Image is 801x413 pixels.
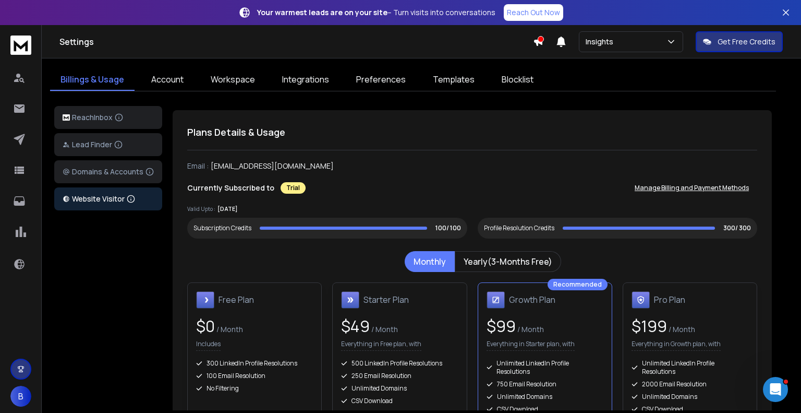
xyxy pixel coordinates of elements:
[341,315,370,337] span: $ 49
[219,293,254,306] h1: Free Plan
[215,324,243,334] span: / Month
[281,182,306,194] div: Trial
[211,161,334,171] p: [EMAIL_ADDRESS][DOMAIN_NAME]
[341,372,458,380] div: 250 Email Resolution
[422,69,485,91] a: Templates
[187,205,215,213] p: Valid Upto :
[435,224,461,232] p: 100/ 100
[455,251,561,272] button: Yearly(3-Months Free)
[507,7,560,18] p: Reach Out Now
[141,69,194,91] a: Account
[487,393,603,401] div: Unlimited Domains
[504,4,563,21] a: Reach Out Now
[257,7,495,18] p: – Turn visits into conversations
[632,359,748,376] div: Unlimited LinkedIn Profile Resolutions
[696,31,783,52] button: Get Free Credits
[341,291,359,309] img: Starter Plan icon
[59,36,533,48] h1: Settings
[196,340,221,351] p: Includes
[196,372,313,380] div: 100 Email Resolution
[632,291,650,309] img: Pro Plan icon
[632,393,748,401] div: Unlimited Domains
[487,291,505,309] img: Growth Plan icon
[516,324,544,334] span: / Month
[346,69,416,91] a: Preferences
[718,37,775,47] p: Get Free Credits
[54,187,162,210] button: Website Visitor
[10,36,31,55] img: logo
[196,384,313,393] div: No Filtering
[187,125,757,139] h1: Plans Details & Usage
[196,291,214,309] img: Free Plan icon
[196,359,313,368] div: 300 LinkedIn Profile Resolutions
[272,69,339,91] a: Integrations
[487,359,603,376] div: Unlimited LinkedIn Profile Resolutions
[217,205,238,214] p: [DATE]
[370,324,398,334] span: / Month
[187,183,274,193] p: Currently Subscribed to
[363,293,409,306] h1: Starter Plan
[54,133,162,156] button: Lead Finder
[405,251,455,272] button: Monthly
[200,69,265,91] a: Workspace
[54,106,162,129] button: ReachInbox
[723,224,751,232] p: 300/ 300
[509,293,555,306] h1: Growth Plan
[632,380,748,388] div: 2000 Email Resolution
[10,386,31,407] button: B
[763,377,788,402] iframe: Intercom live chat
[586,37,617,47] p: Insights
[193,224,251,232] div: Subscription Credits
[487,380,603,388] div: 750 Email Resolution
[487,340,575,351] p: Everything in Starter plan, with
[341,359,458,368] div: 500 LinkedIn Profile Resolutions
[484,224,554,232] div: Profile Resolution Credits
[654,293,685,306] h1: Pro Plan
[54,160,162,183] button: Domains & Accounts
[487,315,516,337] span: $ 99
[548,279,608,290] div: Recommended
[632,340,721,351] p: Everything in Growth plan, with
[667,324,695,334] span: / Month
[63,114,70,121] img: logo
[341,340,421,351] p: Everything in Free plan, with
[626,178,757,198] button: Manage Billing and Payment Methods
[491,69,544,91] a: Blocklist
[257,7,387,17] strong: Your warmest leads are on your site
[341,384,458,393] div: Unlimited Domains
[635,184,749,192] p: Manage Billing and Payment Methods
[196,315,215,337] span: $ 0
[187,161,209,171] p: Email :
[50,69,135,91] a: Billings & Usage
[341,397,458,405] div: CSV Download
[632,315,667,337] span: $ 199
